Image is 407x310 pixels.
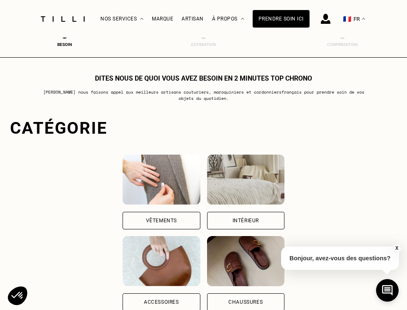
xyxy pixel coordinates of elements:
[326,42,359,47] div: Confirmation
[241,18,244,20] img: Menu déroulant à propos
[212,0,244,38] div: À propos
[123,236,200,286] img: Accessoires
[95,74,312,82] h1: Dites nous de quoi vous avez besoin en 2 minutes top chrono
[207,155,284,205] img: Intérieur
[140,18,143,20] img: Menu déroulant
[207,236,284,286] img: Chaussures
[38,16,88,22] img: Logo du service de couturière Tilli
[233,218,259,223] div: Intérieur
[253,10,310,28] a: Prendre soin ici
[392,244,401,253] button: X
[343,15,351,23] span: 🇫🇷
[152,16,173,22] a: Marque
[10,118,397,138] div: Catégorie
[321,14,330,24] img: icône connexion
[48,42,81,47] div: Besoin
[228,300,263,305] div: Chaussures
[38,89,369,102] p: [PERSON_NAME] nous faisons appel aux meilleurs artisans couturiers , maroquiniers et cordonniers ...
[281,246,399,270] p: Bonjour, avez-vous des questions?
[187,42,220,47] div: Estimation
[362,18,365,20] img: menu déroulant
[182,16,204,22] a: Artisan
[144,300,179,305] div: Accessoires
[146,218,177,223] div: Vêtements
[123,155,200,205] img: Vêtements
[100,0,143,38] div: Nos services
[339,0,369,38] button: 🇫🇷 FR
